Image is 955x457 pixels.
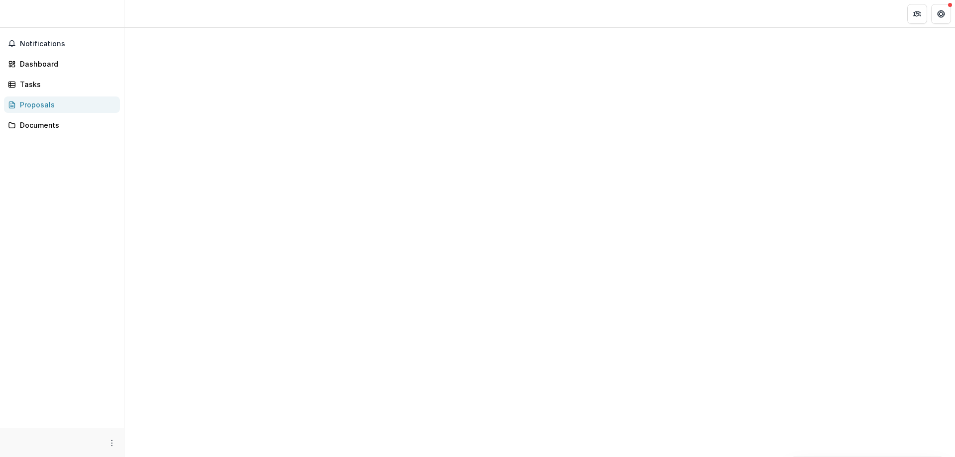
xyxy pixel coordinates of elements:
[106,437,118,449] button: More
[20,59,112,69] div: Dashboard
[4,56,120,72] a: Dashboard
[20,40,116,48] span: Notifications
[20,79,112,90] div: Tasks
[4,117,120,133] a: Documents
[4,96,120,113] a: Proposals
[4,76,120,92] a: Tasks
[4,36,120,52] button: Notifications
[20,120,112,130] div: Documents
[20,99,112,110] div: Proposals
[907,4,927,24] button: Partners
[931,4,951,24] button: Get Help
